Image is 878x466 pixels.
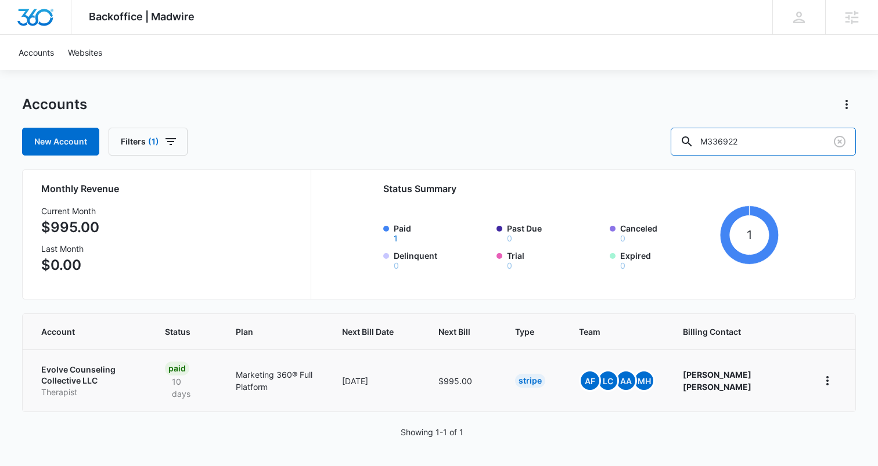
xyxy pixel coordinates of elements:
label: Delinquent [394,250,490,270]
span: Plan [236,326,314,338]
span: MH [635,371,653,390]
a: Websites [61,35,109,70]
p: Showing 1-1 of 1 [401,426,463,438]
button: Paid [394,234,398,243]
span: Status [165,326,192,338]
h3: Current Month [41,205,99,217]
td: [DATE] [328,349,424,411]
span: Next Bill [438,326,470,338]
span: Backoffice | Madwire [89,10,195,23]
h3: Last Month [41,243,99,255]
span: (1) [148,138,159,146]
span: AA [617,371,635,390]
p: $0.00 [41,255,99,276]
label: Paid [394,222,490,243]
span: Billing Contact [683,326,790,338]
button: Filters(1) [109,128,188,156]
tspan: 1 [747,227,752,242]
label: Trial [507,250,603,270]
p: Therapist [41,386,137,398]
h2: Monthly Revenue [41,182,297,196]
h1: Accounts [22,96,87,113]
span: Team [579,326,638,338]
strong: [PERSON_NAME] [PERSON_NAME] [683,370,751,392]
span: Next Bill Date [342,326,394,338]
input: Search [671,128,856,156]
span: AF [581,371,599,390]
span: Account [41,326,120,338]
a: Evolve Counseling Collective LLCTherapist [41,364,137,398]
label: Past Due [507,222,603,243]
label: Canceled [620,222,716,243]
button: home [818,371,837,390]
button: Clear [830,132,849,151]
p: 10 days [165,375,208,400]
a: Accounts [12,35,61,70]
td: $995.00 [424,349,501,411]
button: Actions [837,95,856,114]
span: Type [515,326,534,338]
a: New Account [22,128,99,156]
div: Stripe [515,374,545,388]
label: Expired [620,250,716,270]
p: Marketing 360® Full Platform [236,369,314,393]
div: Paid [165,362,189,375]
p: $995.00 [41,217,99,238]
span: LC [599,371,617,390]
h2: Status Summary [383,182,779,196]
p: Evolve Counseling Collective LLC [41,364,137,386]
